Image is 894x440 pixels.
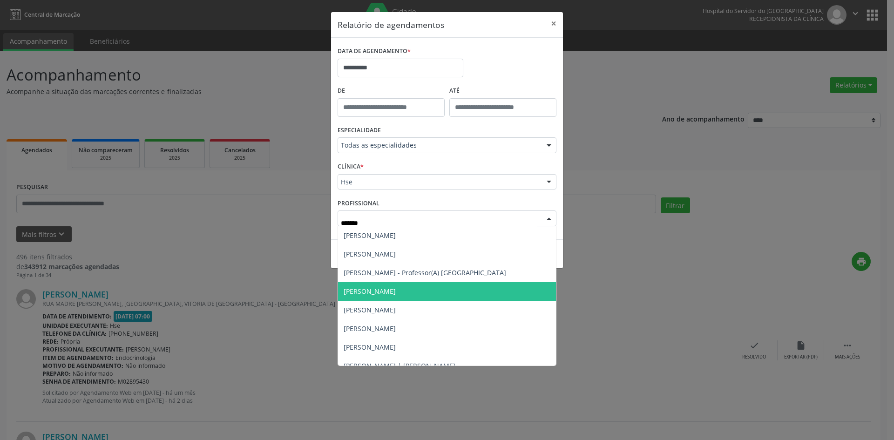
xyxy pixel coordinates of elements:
span: [PERSON_NAME] [344,343,396,352]
label: DATA DE AGENDAMENTO [338,44,411,59]
span: [PERSON_NAME] [344,231,396,240]
span: [PERSON_NAME] [344,250,396,258]
label: CLÍNICA [338,160,364,174]
span: Hse [341,177,537,187]
button: Close [544,12,563,35]
span: [PERSON_NAME] - Professor(A) [GEOGRAPHIC_DATA] [344,268,506,277]
h5: Relatório de agendamentos [338,19,444,31]
span: [PERSON_NAME] [344,305,396,314]
label: ESPECIALIDADE [338,123,381,138]
span: [PERSON_NAME] [344,287,396,296]
label: PROFISSIONAL [338,196,379,210]
span: [PERSON_NAME] [344,324,396,333]
label: ATÉ [449,84,556,98]
span: [PERSON_NAME] | [PERSON_NAME] [344,361,455,370]
span: Todas as especialidades [341,141,537,150]
label: De [338,84,445,98]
